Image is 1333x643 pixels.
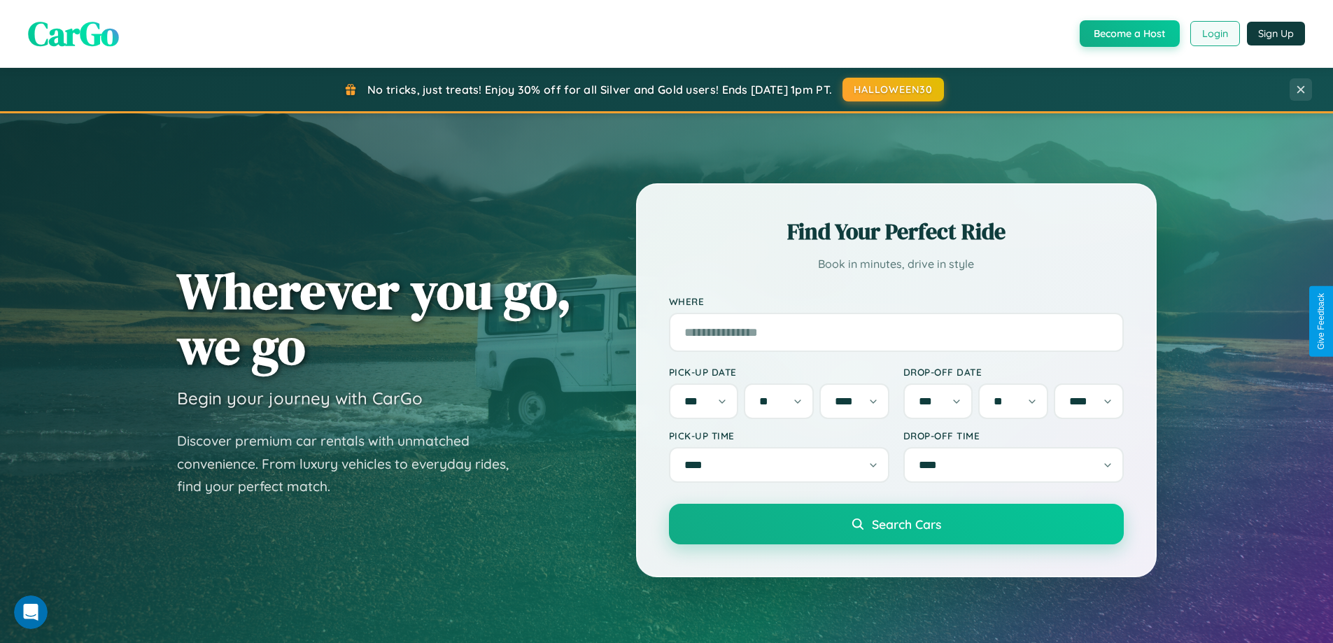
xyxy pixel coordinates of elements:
[669,504,1124,544] button: Search Cars
[842,78,944,101] button: HALLOWEEN30
[669,295,1124,307] label: Where
[14,595,48,629] iframe: Intercom live chat
[177,430,527,498] p: Discover premium car rentals with unmatched convenience. From luxury vehicles to everyday rides, ...
[1316,293,1326,350] div: Give Feedback
[669,366,889,378] label: Pick-up Date
[872,516,941,532] span: Search Cars
[903,366,1124,378] label: Drop-off Date
[177,263,572,374] h1: Wherever you go, we go
[669,254,1124,274] p: Book in minutes, drive in style
[903,430,1124,441] label: Drop-off Time
[669,430,889,441] label: Pick-up Time
[177,388,423,409] h3: Begin your journey with CarGo
[1247,22,1305,45] button: Sign Up
[28,10,119,57] span: CarGo
[1190,21,1240,46] button: Login
[367,83,832,97] span: No tricks, just treats! Enjoy 30% off for all Silver and Gold users! Ends [DATE] 1pm PT.
[1080,20,1180,47] button: Become a Host
[669,216,1124,247] h2: Find Your Perfect Ride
